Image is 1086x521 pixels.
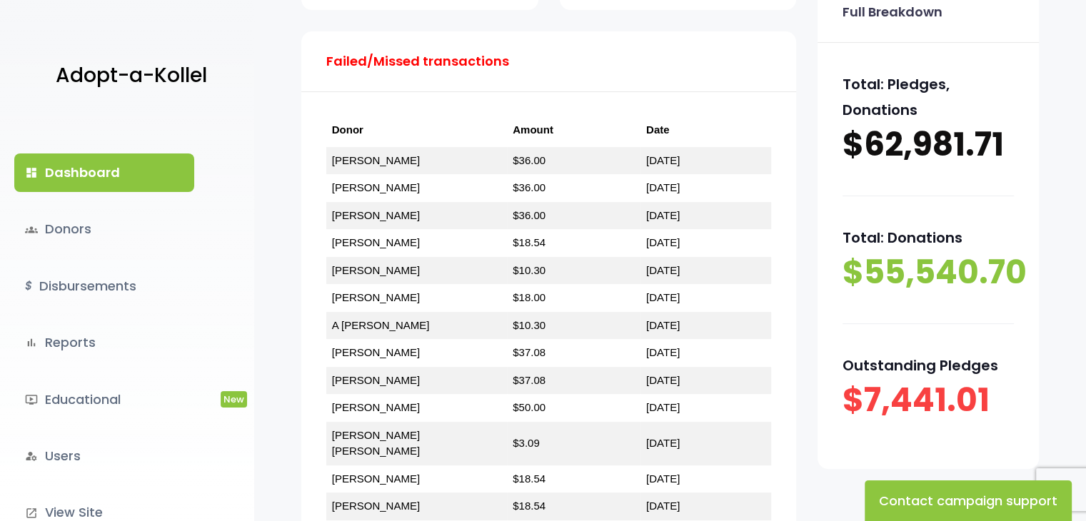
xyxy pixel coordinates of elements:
[646,472,680,485] a: [DATE]
[14,437,194,475] a: manage_accountsUsers
[332,401,420,413] a: [PERSON_NAME]
[646,319,680,331] a: [DATE]
[513,154,545,166] a: $36.00
[513,401,545,413] a: $50.00
[843,251,1014,295] p: $55,540.70
[513,319,545,331] a: $10.30
[865,480,1072,521] button: Contact campaign support
[332,319,430,331] a: A [PERSON_NAME]
[843,225,1014,251] p: Total: Donations
[513,346,545,358] a: $37.08
[332,500,420,512] a: [PERSON_NAME]
[513,209,545,221] a: $36.00
[513,291,545,303] a: $18.00
[646,154,680,166] a: [DATE]
[332,291,420,303] a: [PERSON_NAME]
[513,500,545,512] a: $18.54
[646,236,680,248] a: [DATE]
[513,374,545,386] a: $37.08
[332,374,420,386] a: [PERSON_NAME]
[326,50,509,73] p: Failed/Missed transactions
[25,166,38,179] i: dashboard
[513,236,545,248] a: $18.54
[326,113,508,147] th: Donor
[14,267,194,305] a: $Disbursements
[332,264,420,276] a: [PERSON_NAME]
[332,181,420,193] a: [PERSON_NAME]
[14,153,194,192] a: dashboardDashboard
[640,113,771,147] th: Date
[843,1,942,24] p: Full Breakdown
[14,210,194,248] a: groupsDonors
[25,393,38,406] i: ondemand_video
[332,429,420,457] a: [PERSON_NAME] [PERSON_NAME]
[14,380,194,419] a: ondemand_videoEducationalNew
[646,437,680,449] a: [DATE]
[513,264,545,276] a: $10.30
[25,276,32,297] i: $
[14,323,194,362] a: bar_chartReports
[25,223,38,236] span: groups
[332,209,420,221] a: [PERSON_NAME]
[513,437,540,449] a: $3.09
[646,346,680,358] a: [DATE]
[646,500,680,512] a: [DATE]
[513,472,545,485] a: $18.54
[646,209,680,221] a: [DATE]
[843,123,1014,167] p: $62,981.71
[646,291,680,303] a: [DATE]
[221,391,247,408] span: New
[56,58,207,93] p: Adopt-a-Kollel
[646,401,680,413] a: [DATE]
[513,181,545,193] a: $36.00
[332,154,420,166] a: [PERSON_NAME]
[646,264,680,276] a: [DATE]
[332,236,420,248] a: [PERSON_NAME]
[332,472,420,485] a: [PERSON_NAME]
[843,71,1014,123] p: Total: Pledges, Donations
[646,181,680,193] a: [DATE]
[25,450,38,462] i: manage_accounts
[843,353,1014,378] p: Outstanding Pledges
[25,507,38,520] i: launch
[843,378,1014,423] p: $7,441.01
[646,374,680,386] a: [DATE]
[332,346,420,358] a: [PERSON_NAME]
[25,336,38,349] i: bar_chart
[49,41,207,111] a: Adopt-a-Kollel
[507,113,640,147] th: Amount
